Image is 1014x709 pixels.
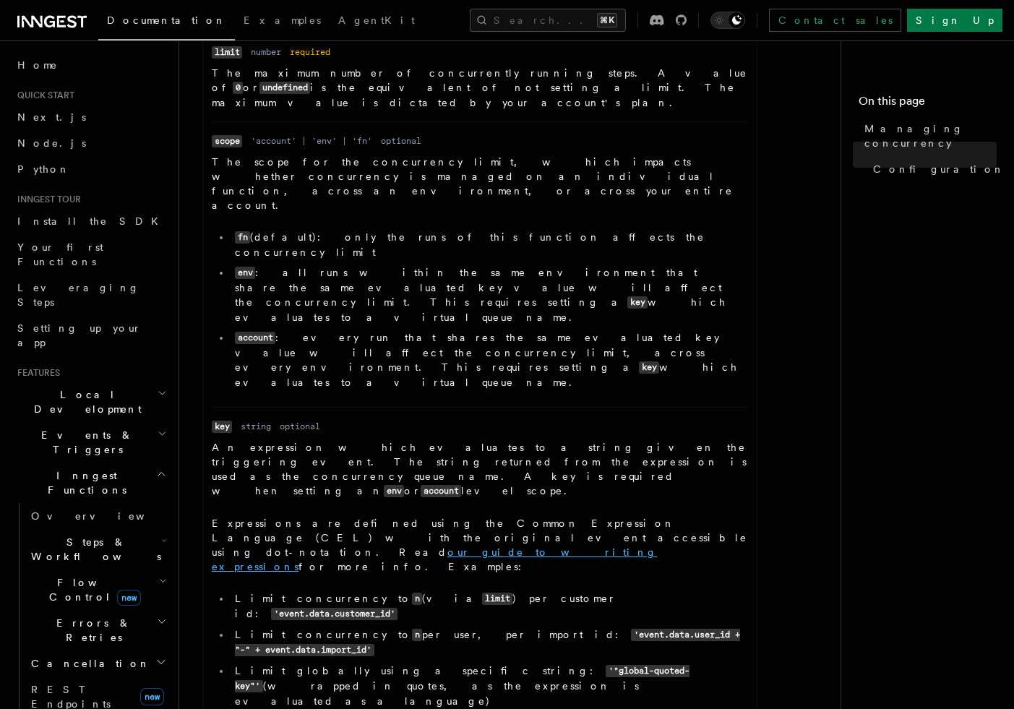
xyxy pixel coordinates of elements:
button: Inngest Functions [12,463,170,503]
span: Steps & Workflows [25,535,161,564]
dd: number [251,46,281,58]
span: Events & Triggers [12,428,158,457]
li: Limit concurrency to (via ) per customer id: [231,591,748,622]
code: limit [212,46,242,59]
button: Toggle dark mode [710,12,745,29]
code: fn [235,231,250,244]
span: Features [12,367,60,379]
code: key [627,296,648,309]
code: n [412,629,422,641]
span: Managing concurrency [864,121,997,150]
dd: string [241,421,271,432]
a: Home [12,52,170,78]
code: key [212,421,232,433]
span: Overview [31,510,180,522]
span: Setting up your app [17,322,142,348]
span: Node.js [17,137,86,149]
dd: optional [381,135,421,147]
p: An expression which evaluates to a string given the triggering event. The string returned from th... [212,440,748,499]
span: new [117,590,141,606]
span: Configuration [873,162,1005,176]
span: Home [17,58,58,72]
a: our guide to writing expressions [212,546,657,572]
button: Flow Controlnew [25,570,170,610]
p: Expressions are defined using the Common Expression Language (CEL) with the original event access... [212,516,748,574]
a: Configuration [867,156,997,182]
a: Sign Up [907,9,1002,32]
code: undefined [259,82,310,94]
span: Documentation [107,14,226,26]
li: : all runs within the same environment that share the same evaluated key value will affect the co... [231,265,748,325]
code: key [639,361,659,374]
code: env [384,485,404,497]
button: Events & Triggers [12,422,170,463]
a: Next.js [12,104,170,130]
a: Python [12,156,170,182]
span: new [140,688,164,705]
span: Install the SDK [17,215,167,227]
a: Examples [235,4,330,39]
code: n [412,593,422,605]
code: scope [212,135,242,147]
span: AgentKit [338,14,415,26]
span: Local Development [12,387,158,416]
h4: On this page [859,93,997,116]
span: Cancellation [25,656,150,671]
li: Limit globally using a specific string: (wrapped in quotes, as the expression is evaluated as a l... [231,663,748,708]
span: Errors & Retries [25,616,157,645]
button: Cancellation [25,650,170,676]
li: : every run that shares the same evaluated key value will affect the concurrency limit, across ev... [231,330,748,390]
a: Setting up your app [12,315,170,356]
code: env [235,267,255,279]
button: Search...⌘K [470,9,626,32]
dd: optional [280,421,320,432]
li: Limit concurrency to per user, per import id: [231,627,748,658]
span: Leveraging Steps [17,282,139,308]
p: The scope for the concurrency limit, which impacts whether concurrency is managed on an individua... [212,155,748,212]
kbd: ⌘K [597,13,617,27]
a: Contact sales [769,9,901,32]
span: Python [17,163,70,175]
span: Inngest Functions [12,468,156,497]
a: Node.js [12,130,170,156]
code: account [235,332,275,344]
span: Quick start [12,90,74,101]
li: (default): only the runs of this function affects the concurrency limit [231,230,748,259]
code: 0 [233,82,243,94]
button: Errors & Retries [25,610,170,650]
span: Examples [244,14,321,26]
span: Flow Control [25,575,159,604]
span: Your first Functions [17,241,103,267]
button: Local Development [12,382,170,422]
dd: 'account' | 'env' | 'fn' [251,135,372,147]
a: Managing concurrency [859,116,997,156]
a: Documentation [98,4,235,40]
a: Install the SDK [12,208,170,234]
a: AgentKit [330,4,424,39]
a: Leveraging Steps [12,275,170,315]
code: limit [482,593,512,605]
p: The maximum number of concurrently running steps. A value of or is the equivalent of not setting ... [212,66,748,110]
a: Overview [25,503,170,529]
span: Next.js [17,111,86,123]
code: 'event.data.customer_id' [271,608,398,620]
span: Inngest tour [12,194,81,205]
code: account [421,485,461,497]
dd: required [290,46,330,58]
a: Your first Functions [12,234,170,275]
button: Steps & Workflows [25,529,170,570]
